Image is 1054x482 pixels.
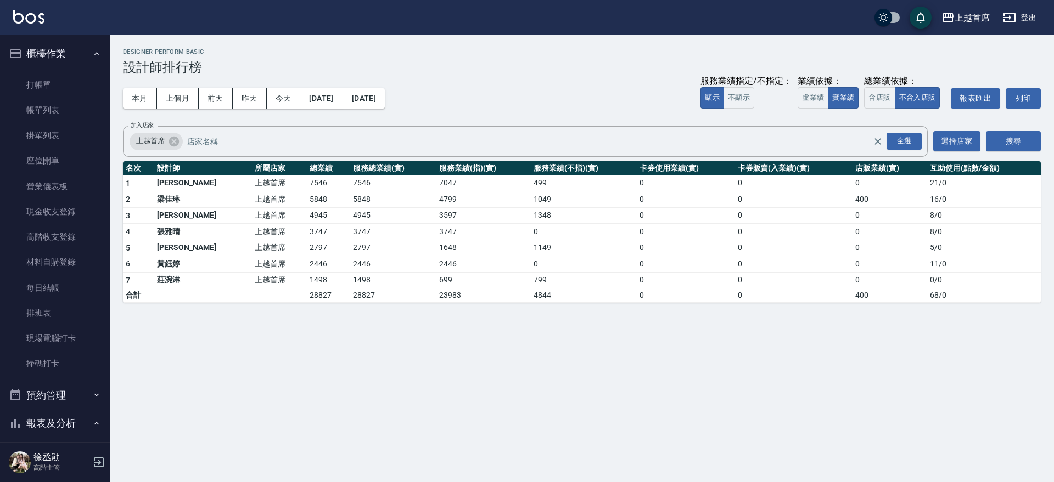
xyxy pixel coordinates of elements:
button: 選擇店家 [933,131,980,151]
td: 0 / 0 [927,272,1041,288]
td: 0 [637,272,735,288]
span: 7 [126,276,130,285]
td: 0 [853,272,927,288]
td: 0 [637,256,735,273]
button: 本月 [123,88,157,109]
td: 上越首席 [252,256,307,273]
button: [DATE] [300,88,343,109]
button: Clear [870,134,885,149]
td: [PERSON_NAME] [154,240,252,256]
span: 3 [126,211,130,220]
span: 1 [126,179,130,188]
td: 黃鈺婷 [154,256,252,273]
button: 含店販 [864,87,895,109]
td: 0 [637,224,735,240]
td: 2446 [350,256,436,273]
td: 699 [436,272,531,288]
td: 0 [735,191,853,208]
td: 上越首席 [252,240,307,256]
button: 實業績 [828,87,859,109]
table: a dense table [123,161,1041,303]
td: 21 / 0 [927,175,1041,191]
a: 營業儀表板 [4,174,105,199]
td: 4844 [531,288,637,303]
td: 8 / 0 [927,224,1041,240]
td: 5848 [307,191,350,208]
button: 登出 [999,8,1041,28]
th: 服務總業績(實) [350,161,436,175]
td: 上越首席 [252,207,307,224]
a: 報表目錄 [4,442,105,467]
a: 高階收支登錄 [4,224,105,249]
img: Logo [13,10,44,24]
td: 1498 [307,272,350,288]
button: 報表匯出 [951,88,1000,109]
div: 業績依據： [798,76,859,87]
td: 梁佳琳 [154,191,252,208]
td: 0 [735,224,853,240]
span: 6 [126,259,130,268]
th: 服務業績(指)(實) [436,161,531,175]
button: 報表及分析 [4,409,105,438]
td: 0 [637,288,735,303]
button: [DATE] [343,88,385,109]
td: 68 / 0 [927,288,1041,303]
td: 0 [735,256,853,273]
td: 0 [853,240,927,256]
td: 23983 [436,288,531,303]
td: [PERSON_NAME] [154,175,252,191]
button: 不含入店販 [895,87,940,109]
td: 7047 [436,175,531,191]
h3: 設計師排行榜 [123,60,1041,75]
td: 0 [637,175,735,191]
div: 服務業績指定/不指定： [700,76,792,87]
td: 0 [853,256,927,273]
td: 2446 [307,256,350,273]
td: 1149 [531,240,637,256]
td: 合計 [123,288,154,303]
button: save [910,7,932,29]
button: 虛業績 [798,87,828,109]
td: 上越首席 [252,191,307,208]
th: 互助使用(點數/金額) [927,161,1041,175]
button: 搜尋 [986,131,1041,151]
td: 0 [735,272,853,288]
td: 0 [637,207,735,224]
span: 5 [126,243,130,252]
td: 0 [637,191,735,208]
a: 現場電腦打卡 [4,326,105,351]
th: 店販業績(實) [853,161,927,175]
th: 卡券販賣(入業績)(實) [735,161,853,175]
td: 5848 [350,191,436,208]
td: 799 [531,272,637,288]
h2: Designer Perform Basic [123,48,1041,55]
td: 3597 [436,207,531,224]
td: 0 [637,240,735,256]
a: 帳單列表 [4,98,105,123]
td: 8 / 0 [927,207,1041,224]
td: 0 [735,240,853,256]
td: 0 [735,207,853,224]
td: 1498 [350,272,436,288]
h5: 徐丞勛 [33,452,89,463]
td: 7546 [350,175,436,191]
button: 不顯示 [724,87,754,109]
button: 預約管理 [4,381,105,410]
td: 0 [853,175,927,191]
div: 上越首席 [130,133,183,150]
td: 16 / 0 [927,191,1041,208]
img: Person [9,451,31,473]
td: 400 [853,288,927,303]
span: 2 [126,195,130,203]
td: 0 [531,224,637,240]
td: 7546 [307,175,350,191]
button: 上個月 [157,88,199,109]
td: 4945 [307,207,350,224]
button: 昨天 [233,88,267,109]
th: 所屬店家 [252,161,307,175]
div: 總業績依據： [864,76,945,87]
td: 0 [853,224,927,240]
td: 1648 [436,240,531,256]
button: 今天 [267,88,301,109]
